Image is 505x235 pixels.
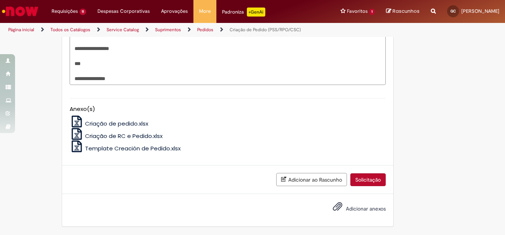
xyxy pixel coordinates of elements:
button: Adicionar ao Rascunho [276,173,347,186]
a: Suprimentos [155,27,181,33]
a: Todos os Catálogos [50,27,90,33]
img: ServiceNow [1,4,40,19]
span: Requisições [52,8,78,15]
span: Criação de RC e Pedido.xlsx [85,132,163,140]
a: Criação de pedido.xlsx [70,120,149,127]
span: Rascunhos [392,8,420,15]
a: Página inicial [8,27,34,33]
p: +GenAi [247,8,265,17]
span: Aprovações [161,8,188,15]
ul: Trilhas de página [6,23,331,37]
button: Adicionar anexos [331,200,344,217]
span: Despesas Corporativas [97,8,150,15]
span: Adicionar anexos [346,205,386,212]
span: Favoritos [347,8,368,15]
a: Pedidos [197,27,213,33]
h5: Anexo(s) [70,106,386,112]
a: Template Creación de Pedido.xlsx [70,144,181,152]
span: Template Creación de Pedido.xlsx [85,144,181,152]
span: GC [450,9,456,14]
span: 11 [79,9,86,15]
a: Criação de Pedido (PSS/RPO/CSC) [230,27,301,33]
button: Solicitação [350,173,386,186]
a: Criação de RC e Pedido.xlsx [70,132,163,140]
a: Service Catalog [106,27,139,33]
span: More [199,8,211,15]
div: Padroniza [222,8,265,17]
span: [PERSON_NAME] [461,8,499,14]
textarea: Descrição [70,27,386,85]
span: 1 [369,9,375,15]
span: Criação de pedido.xlsx [85,120,148,127]
a: Rascunhos [386,8,420,15]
